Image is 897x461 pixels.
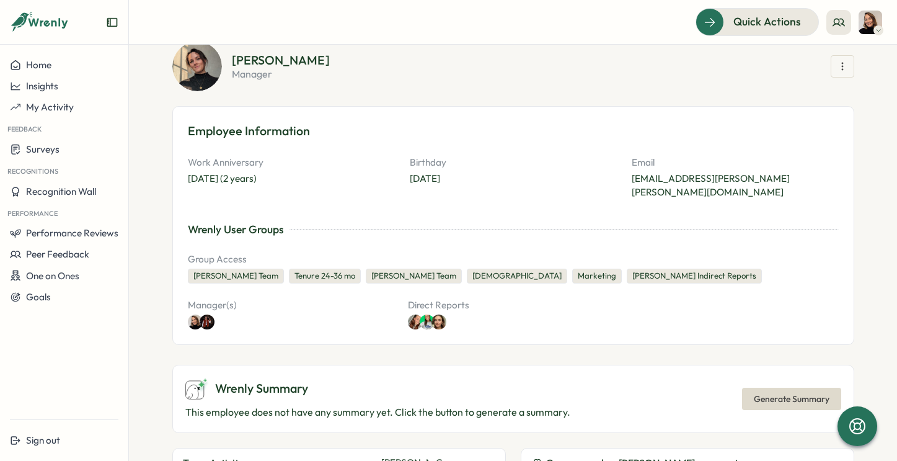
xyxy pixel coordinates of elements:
[26,143,60,155] span: Surveys
[572,269,622,284] div: Marketing
[26,186,96,197] span: Recognition Wall
[423,315,438,329] a: Sophia Wilkinson
[188,156,395,169] p: Work Anniversary
[188,269,284,284] div: [PERSON_NAME] Team
[26,270,79,282] span: One on Ones
[742,388,841,410] button: Generate Summary
[188,122,839,141] h3: Employee Information
[733,14,801,30] span: Quick Actions
[185,405,570,420] p: This employee does not have any summary yet. Click the button to generate a summary.
[289,269,361,284] div: Tenure 24-36 mo
[754,388,829,410] span: Generate Summary
[410,156,617,169] p: Birthday
[408,315,423,329] img: Alix Burchell
[215,379,308,398] span: Wrenly Summary
[410,172,617,186] p: [DATE]
[408,298,618,312] p: Direct Reports
[632,156,839,169] p: Email
[26,434,60,446] span: Sign out
[172,42,222,91] img: Sophia Whitham
[188,315,203,329] img: Hannah Dempster
[467,269,567,284] div: [DEMOGRAPHIC_DATA]
[200,315,214,329] img: Alex Preece
[366,269,462,284] div: [PERSON_NAME] Team
[26,248,89,260] span: Peer Feedback
[438,315,453,329] a: Sarah Rutter
[232,54,330,66] div: [PERSON_NAME]
[26,227,118,239] span: Performance Reviews
[188,298,398,312] p: Manager(s)
[26,80,58,92] span: Insights
[859,11,882,34] img: Hannah Dempster
[188,253,839,266] p: Group Access
[106,16,118,29] button: Expand sidebar
[632,172,839,199] p: [EMAIL_ADDRESS][PERSON_NAME][PERSON_NAME][DOMAIN_NAME]
[431,315,446,329] img: Sarah Rutter
[696,8,819,35] button: Quick Actions
[188,222,284,238] div: Wrenly User Groups
[232,69,330,79] p: manager
[188,172,395,186] div: [DATE] (2 years)
[26,101,74,113] span: My Activity
[627,269,762,284] div: [PERSON_NAME] Indirect Reports
[26,291,51,303] span: Goals
[26,59,51,71] span: Home
[420,315,435,329] img: Sophia Wilkinson
[203,315,218,329] a: Alex Preece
